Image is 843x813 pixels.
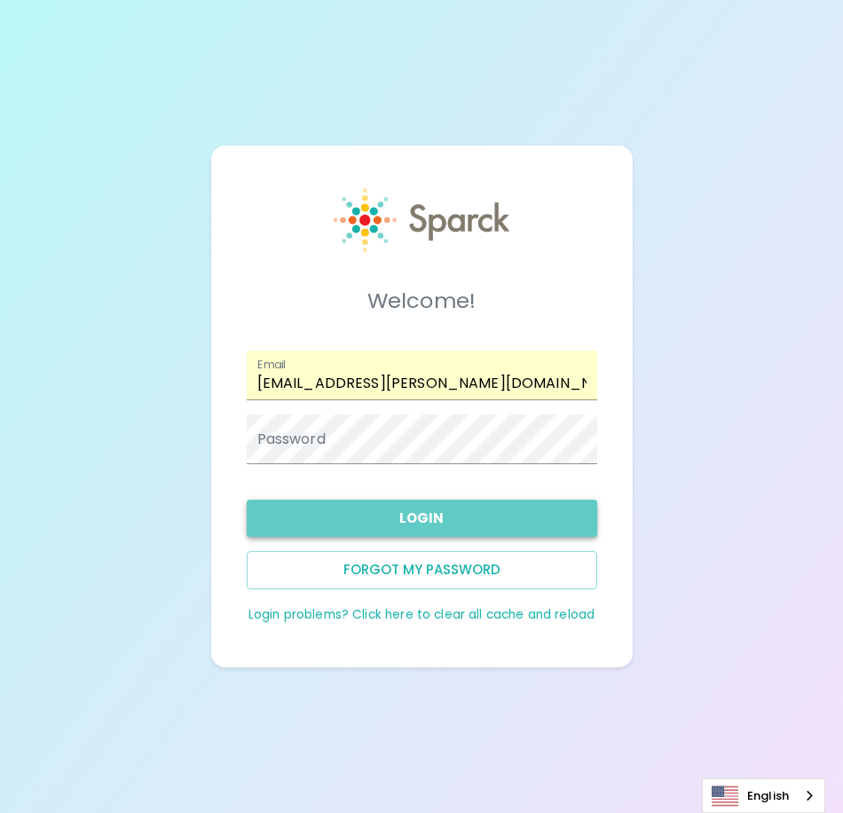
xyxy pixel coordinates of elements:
[334,188,509,252] img: Sparck logo
[703,779,824,812] a: English
[247,287,597,315] h5: Welcome!
[247,500,597,537] button: Login
[702,778,825,813] aside: Language selected: English
[248,606,595,623] a: Login problems? Click here to clear all cache and reload
[247,551,597,588] button: Forgot my password
[702,778,825,813] div: Language
[257,357,286,372] label: Email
